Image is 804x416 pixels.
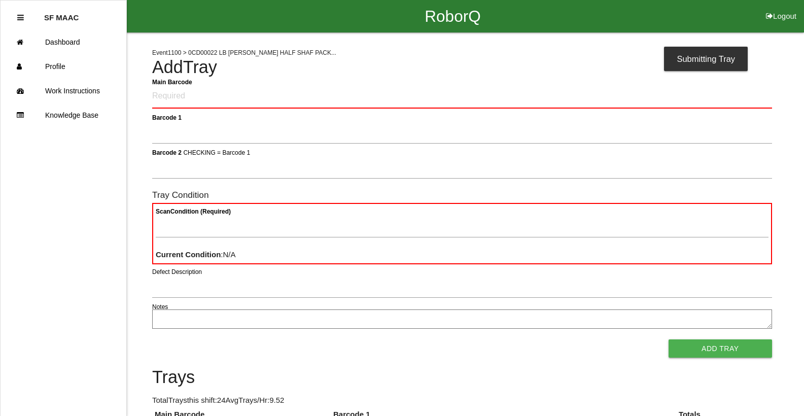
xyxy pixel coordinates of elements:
b: Barcode 2 [152,149,182,156]
a: Dashboard [1,30,126,54]
div: Close [17,6,24,30]
p: SF MAAC [44,6,79,22]
h6: Tray Condition [152,190,772,200]
div: Submitting Tray [664,47,748,71]
h4: Trays [152,368,772,387]
a: Work Instructions [1,79,126,103]
input: Required [152,85,772,109]
span: CHECKING = Barcode 1 [183,149,250,156]
a: Knowledge Base [1,103,126,127]
button: Add Tray [669,339,772,358]
b: Main Barcode [152,78,192,85]
label: Notes [152,302,168,311]
span: Event 1100 > 0CD00022 LB [PERSON_NAME] HALF SHAF PACK... [152,49,336,56]
b: Barcode 1 [152,114,182,121]
b: Current Condition [156,250,221,259]
a: Profile [1,54,126,79]
span: : N/A [156,250,236,259]
p: Total Trays this shift: 24 Avg Trays /Hr: 9.52 [152,395,772,406]
label: Defect Description [152,267,202,276]
b: Scan Condition (Required) [156,208,231,215]
h4: Add Tray [152,58,772,77]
